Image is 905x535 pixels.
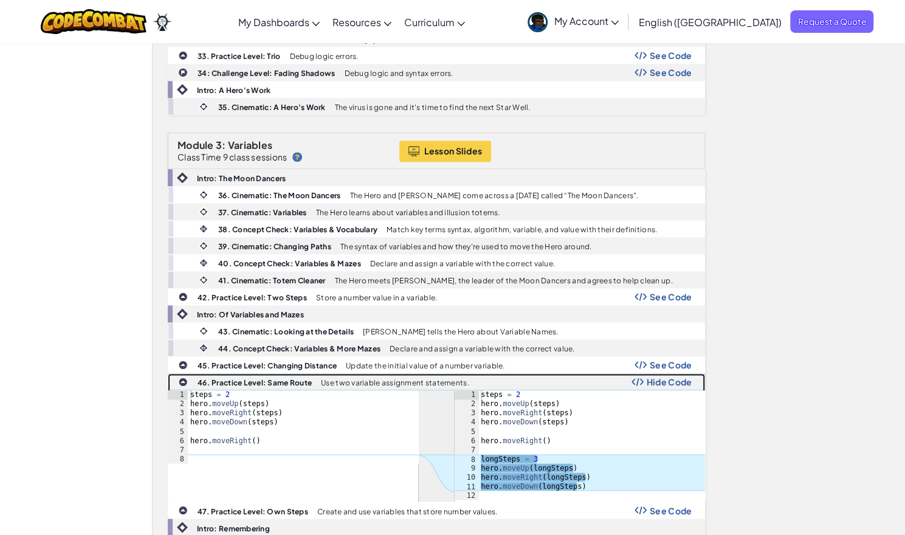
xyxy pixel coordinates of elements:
b: 47. Practice Level: Own Steps [198,506,308,516]
a: 45. Practice Level: Changing Distance Update the initial value of a number variable. Show Code Lo... [168,356,705,373]
span: See Code [650,360,692,370]
b: 35. Cinematic: A Hero's Work [218,103,326,112]
b: 42. Practice Level: Two Steps [198,293,307,302]
b: 39. Cinematic: Changing Paths [218,242,331,251]
div: 5 [455,427,479,436]
a: 39. Cinematic: Changing Paths The syntax of variables and how they’re used to move the Hero around. [168,237,705,254]
div: 6 [168,436,188,445]
a: Curriculum [397,5,471,38]
a: Request a Quote [790,10,873,33]
a: 42. Practice Level: Two Steps Store a number value in a variable. Show Code Logo See Code [168,288,705,305]
a: 41. Cinematic: Totem Cleaner The Hero meets [PERSON_NAME], the leader of the Moon Dancers and agr... [168,271,705,288]
img: IconPracticeLevel.svg [178,377,188,387]
div: 8 [168,454,188,463]
p: The virus is gone and it's time to find the next Star Well. [335,103,531,111]
span: Lesson Slides [424,146,482,156]
span: Resources [332,16,380,29]
b: 45. Practice Level: Changing Distance [198,361,337,370]
img: IconInteractive.svg [198,342,209,353]
a: My Dashboards [232,5,326,38]
img: Show Code Logo [631,378,644,386]
img: IconCinematic.svg [198,274,209,285]
div: 12 [455,491,479,500]
span: Curriculum [404,16,454,29]
p: [PERSON_NAME] tells the Hero about Variable Names. [363,328,559,336]
p: Store a number value in a variable. [316,294,437,302]
div: 1 [168,390,188,399]
div: 9 [455,463,479,472]
span: English ([GEOGRAPHIC_DATA]) [638,16,781,29]
b: Intro: The Moon Dancers [197,174,286,183]
p: Class Time 9 class sessions [177,152,287,162]
a: 46. Practice Level: Same Route Use two variable assignment statements. Show Code Logo Hide Code s... [168,373,705,502]
p: Debug logic errors. [289,52,358,60]
div: 8 [455,454,479,463]
b: 38. Concept Check: Variables & Vocabulary [218,225,377,234]
p: Debug logic and syntax errors. [344,69,453,77]
a: 34: Challenge Level: Fading Shadows Debug logic and syntax errors. Show Code Logo See Code [168,64,705,81]
div: 3 [168,409,188,418]
div: 2 [455,399,479,409]
img: IconInteractive.svg [198,223,209,234]
p: Use two variable assignment statements. [321,379,469,387]
a: 43. Cinematic: Looking at the Details [PERSON_NAME] tells the Hero about Variable Names. [168,322,705,339]
b: 33. Practice Level: Trio [198,52,280,61]
img: IconIntro.svg [177,522,188,533]
p: The Hero and [PERSON_NAME] come across a [DATE] called “The Moon Dancers”. [349,192,638,199]
span: My Dashboards [238,16,309,29]
div: 10 [455,472,479,481]
p: The Hero meets [PERSON_NAME], the leader of the Moon Dancers and agrees to help clean up. [335,277,673,285]
p: Update the initial value of a number variable. [346,362,504,370]
a: My Account [521,2,625,41]
div: 6 [455,436,479,445]
img: IconCinematic.svg [198,206,209,217]
img: IconIntro.svg [177,308,188,319]
b: Intro: Of Variables and Mazes [197,310,304,319]
b: Intro: Remembering [197,523,270,533]
img: IconCinematic.svg [198,101,209,112]
b: 44. Concept Check: Variables & More Mazes [218,344,380,353]
span: Hide Code [647,377,692,387]
a: Resources [326,5,397,38]
a: 36. Cinematic: The Moon Dancers The Hero and [PERSON_NAME] come across a [DATE] called “The Moon ... [168,186,705,203]
img: IconCinematic.svg [198,240,209,251]
span: See Code [650,505,692,515]
a: English ([GEOGRAPHIC_DATA]) [632,5,787,38]
img: IconCinematic.svg [198,325,209,336]
img: avatar [528,12,548,32]
div: 3 [455,409,479,418]
div: 7 [455,445,479,454]
p: Match key terms syntax, algorithm, variable, and value with their definitions. [387,226,657,233]
b: 34: Challenge Level: Fading Shadows [198,69,335,78]
p: Declare and assign a variable with the correct value. [390,345,574,353]
p: Debug syntax errors. [343,35,417,43]
img: CodeCombat logo [41,9,147,34]
img: Show Code Logo [635,506,647,514]
img: Show Code Logo [635,68,647,77]
button: Lesson Slides [399,140,491,162]
span: See Code [650,50,692,60]
img: Show Code Logo [635,51,647,60]
img: IconPracticeLevel.svg [178,292,188,302]
a: 33. Practice Level: Trio Debug logic errors. Show Code Logo See Code [168,47,705,64]
img: IconIntro.svg [177,172,188,183]
b: Intro: A Hero's Work [197,86,270,95]
b: 40. Concept Check: Variables & Mazes [218,259,361,268]
img: IconHint.svg [292,152,302,162]
a: 35. Cinematic: A Hero's Work The virus is gone and it's time to find the next Star Well. [168,98,705,115]
span: 3: [216,139,226,151]
img: Show Code Logo [635,292,647,301]
img: IconPracticeLevel.svg [178,505,188,515]
b: 36. Cinematic: The Moon Dancers [218,191,340,200]
div: 7 [168,445,188,454]
img: Ozaria [153,13,172,31]
img: IconInteractive.svg [198,257,209,268]
span: Variables [228,139,272,151]
b: 41. Cinematic: Totem Cleaner [218,276,326,285]
a: 40. Concept Check: Variables & Mazes Declare and assign a variable with the correct value. [168,254,705,271]
span: My Account [554,15,619,27]
span: Module [177,139,214,151]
